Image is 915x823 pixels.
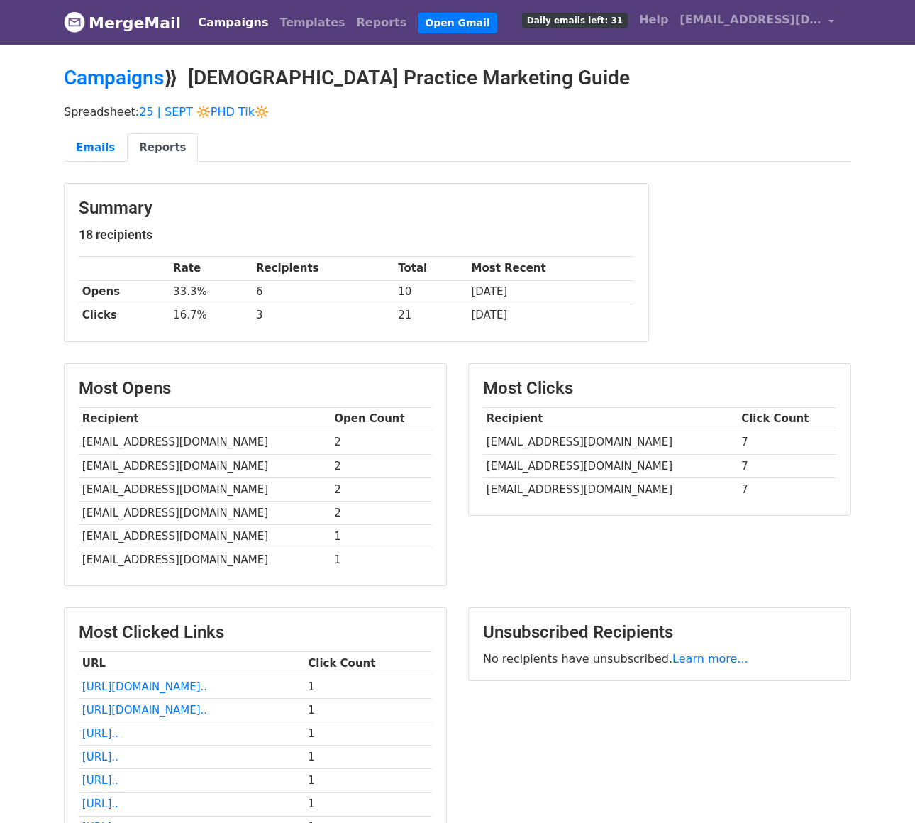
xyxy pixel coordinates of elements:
td: 1 [304,769,432,792]
td: [DATE] [468,304,634,327]
td: [EMAIL_ADDRESS][DOMAIN_NAME] [79,454,331,477]
a: Campaigns [192,9,274,37]
h3: Summary [79,198,634,219]
td: [EMAIL_ADDRESS][DOMAIN_NAME] [79,548,331,572]
td: 7 [738,477,836,501]
a: [URL][DOMAIN_NAME].. [82,680,207,693]
a: Daily emails left: 31 [516,6,633,34]
span: [EMAIL_ADDRESS][DOMAIN_NAME] [680,11,821,28]
span: Daily emails left: 31 [522,13,628,28]
h2: ⟫ [DEMOGRAPHIC_DATA] Practice Marketing Guide [64,66,851,90]
a: [EMAIL_ADDRESS][DOMAIN_NAME] [674,6,840,39]
td: [EMAIL_ADDRESS][DOMAIN_NAME] [79,431,331,454]
th: URL [79,652,304,675]
a: [URL][DOMAIN_NAME].. [82,704,207,717]
td: 1 [304,675,432,699]
td: [EMAIL_ADDRESS][DOMAIN_NAME] [483,431,738,454]
a: [URL].. [82,774,118,787]
td: 10 [394,280,467,304]
td: 6 [253,280,394,304]
th: Clicks [79,304,170,327]
td: 2 [331,431,432,454]
td: 7 [738,431,836,454]
a: Help [633,6,674,34]
a: [URL].. [82,727,118,740]
a: MergeMail [64,8,181,38]
td: [EMAIL_ADDRESS][DOMAIN_NAME] [483,454,738,477]
td: 1 [304,792,432,816]
p: No recipients have unsubscribed. [483,651,836,666]
th: Opens [79,280,170,304]
a: Reports [127,133,198,162]
th: Recipient [483,407,738,431]
h3: Most Clicks [483,378,836,399]
h3: Most Clicked Links [79,622,432,643]
td: 2 [331,454,432,477]
a: [URL].. [82,797,118,810]
td: 1 [304,699,432,722]
h3: Most Opens [79,378,432,399]
th: Open Count [331,407,432,431]
td: 1 [331,548,432,572]
td: 1 [331,525,432,548]
td: 7 [738,454,836,477]
iframe: Chat Widget [844,755,915,823]
td: [EMAIL_ADDRESS][DOMAIN_NAME] [79,477,331,501]
td: [EMAIL_ADDRESS][DOMAIN_NAME] [79,525,331,548]
td: 16.7% [170,304,253,327]
a: Open Gmail [418,13,497,33]
td: 33.3% [170,280,253,304]
td: [EMAIL_ADDRESS][DOMAIN_NAME] [79,501,331,524]
th: Recipients [253,257,394,280]
p: Spreadsheet: [64,104,851,119]
a: Emails [64,133,127,162]
td: [DATE] [468,280,634,304]
img: MergeMail logo [64,11,85,33]
td: [EMAIL_ADDRESS][DOMAIN_NAME] [483,477,738,501]
th: Rate [170,257,253,280]
a: Learn more... [672,652,748,665]
th: Recipient [79,407,331,431]
h3: Unsubscribed Recipients [483,622,836,643]
td: 3 [253,304,394,327]
td: 1 [304,722,432,746]
td: 2 [331,501,432,524]
th: Total [394,257,467,280]
td: 1 [304,746,432,769]
th: Click Count [304,652,432,675]
th: Most Recent [468,257,634,280]
th: Click Count [738,407,836,431]
td: 2 [331,477,432,501]
a: Campaigns [64,66,164,89]
td: 21 [394,304,467,327]
a: [URL].. [82,751,118,763]
a: Reports [351,9,413,37]
h5: 18 recipients [79,227,634,243]
a: Templates [274,9,350,37]
a: 25 | SEPT 🔆PHD Tik🔆 [139,105,269,118]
